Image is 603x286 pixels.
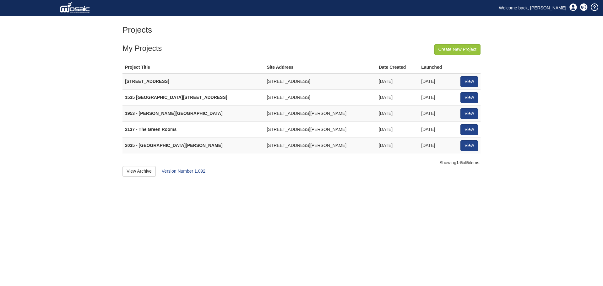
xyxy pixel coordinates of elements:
[419,105,453,121] td: [DATE]
[264,89,376,105] td: [STREET_ADDRESS]
[122,44,481,52] h3: My Projects
[125,111,223,116] strong: 1953 - [PERSON_NAME][GEOGRAPHIC_DATA]
[264,138,376,153] td: [STREET_ADDRESS][PERSON_NAME]
[122,25,152,35] h1: Projects
[466,160,469,165] b: 5
[419,121,453,138] td: [DATE]
[162,169,205,174] a: Version Number 1.092
[60,2,91,14] img: logo_white.png
[460,140,478,151] a: View
[419,138,453,153] td: [DATE]
[434,44,481,55] a: Create New Project
[460,108,478,119] a: View
[494,3,571,13] a: Welcome back, [PERSON_NAME]
[376,121,419,138] td: [DATE]
[264,73,376,89] td: [STREET_ADDRESS]
[122,166,156,177] a: View Archive
[264,121,376,138] td: [STREET_ADDRESS][PERSON_NAME]
[125,127,177,132] strong: 2137 - The Green Rooms
[125,143,223,148] strong: 2035 - [GEOGRAPHIC_DATA][PERSON_NAME]
[460,92,478,103] a: View
[456,160,463,165] b: 1-5
[376,62,419,73] th: Date Created
[376,73,419,89] td: [DATE]
[419,89,453,105] td: [DATE]
[460,76,478,87] a: View
[125,95,227,100] strong: 1535 [GEOGRAPHIC_DATA][STREET_ADDRESS]
[122,62,264,73] th: Project Title
[376,138,419,153] td: [DATE]
[264,62,376,73] th: Site Address
[419,62,453,73] th: Launched
[264,105,376,121] td: [STREET_ADDRESS][PERSON_NAME]
[376,105,419,121] td: [DATE]
[376,89,419,105] td: [DATE]
[576,258,598,281] iframe: Chat
[122,160,481,166] div: Showing of items.
[419,73,453,89] td: [DATE]
[460,124,478,135] a: View
[125,79,169,84] strong: [STREET_ADDRESS]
